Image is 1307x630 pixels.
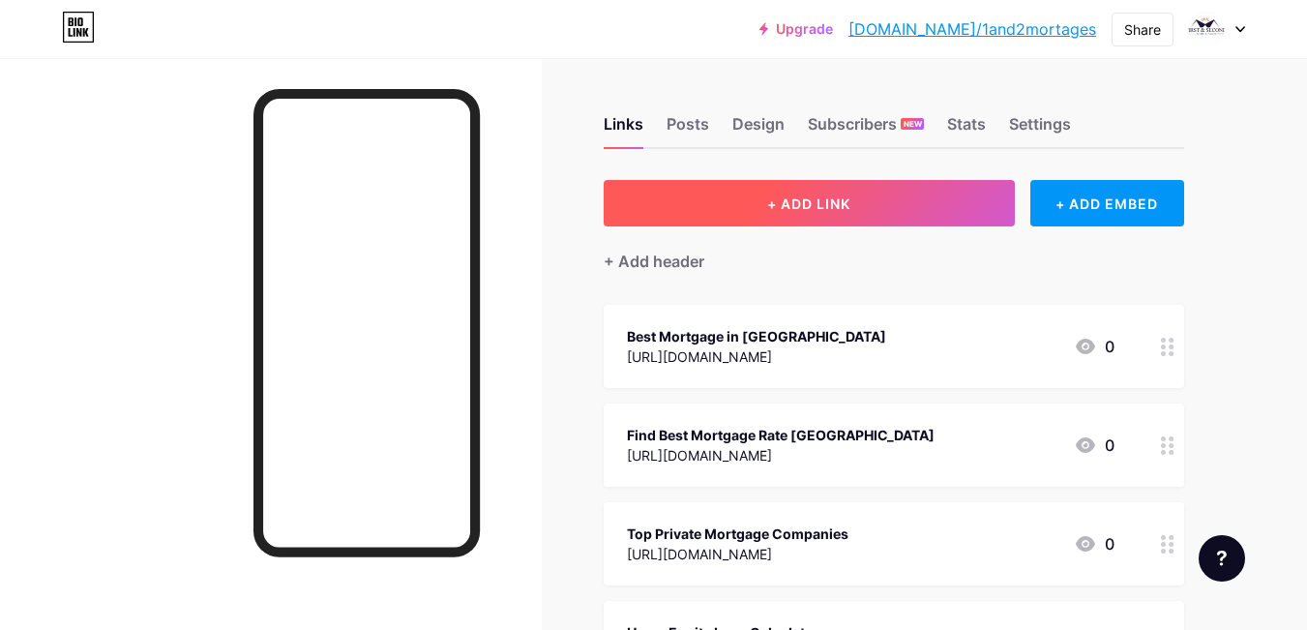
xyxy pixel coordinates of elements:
[1188,11,1225,47] img: 1and2mortages
[947,112,986,147] div: Stats
[627,445,935,465] div: [URL][DOMAIN_NAME]
[667,112,709,147] div: Posts
[604,250,704,273] div: + Add header
[1030,180,1184,226] div: + ADD EMBED
[732,112,785,147] div: Design
[808,112,924,147] div: Subscribers
[1074,532,1114,555] div: 0
[627,524,848,544] div: Top Private Mortgage Companies
[627,544,848,564] div: [URL][DOMAIN_NAME]
[627,346,886,367] div: [URL][DOMAIN_NAME]
[848,17,1096,41] a: [DOMAIN_NAME]/1and2mortages
[759,21,833,37] a: Upgrade
[904,118,922,130] span: NEW
[627,326,886,346] div: Best Mortgage in [GEOGRAPHIC_DATA]
[1009,112,1071,147] div: Settings
[604,180,1015,226] button: + ADD LINK
[1074,335,1114,358] div: 0
[767,195,850,212] span: + ADD LINK
[1074,434,1114,457] div: 0
[627,425,935,445] div: Find Best Mortgage Rate [GEOGRAPHIC_DATA]
[604,112,643,147] div: Links
[1124,19,1161,40] div: Share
